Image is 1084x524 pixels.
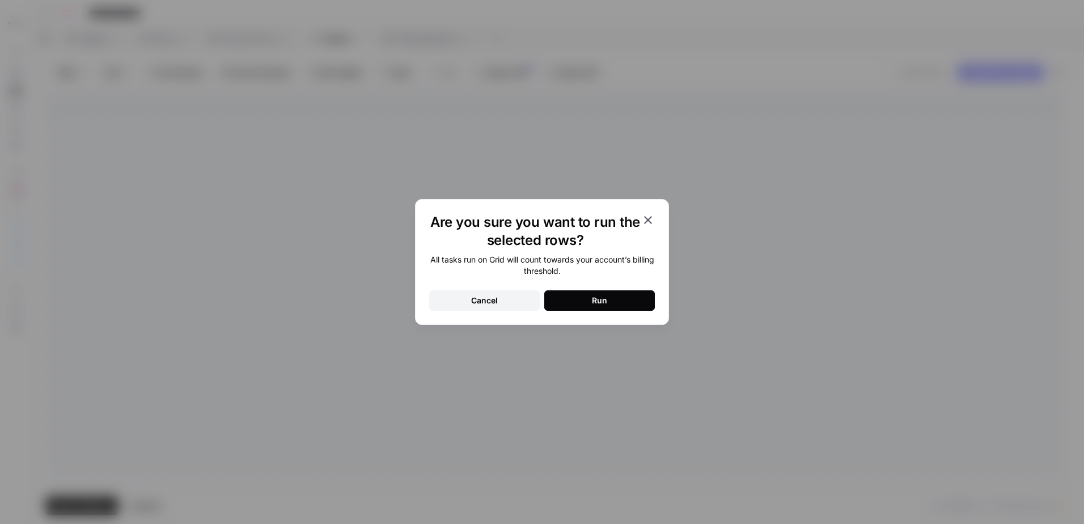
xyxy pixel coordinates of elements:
div: Run [592,295,607,306]
button: Cancel [429,290,540,311]
div: All tasks run on Grid will count towards your account’s billing threshold. [429,254,655,277]
button: Run [544,290,655,311]
h1: Are you sure you want to run the selected rows? [429,213,641,250]
div: Cancel [471,295,498,306]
